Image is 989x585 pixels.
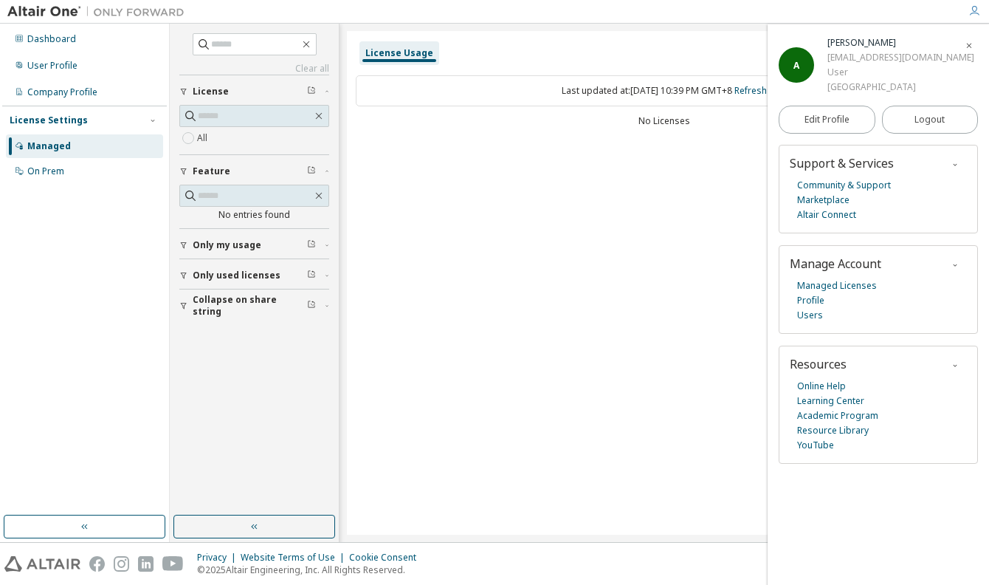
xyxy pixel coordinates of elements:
div: No entries found [179,209,329,221]
img: youtube.svg [162,556,184,572]
a: Edit Profile [779,106,875,134]
span: Clear filter [307,86,316,97]
button: Feature [179,155,329,188]
a: Profile [797,293,824,308]
div: Last updated at: [DATE] 10:39 PM GMT+8 [356,75,973,106]
span: Clear filter [307,239,316,251]
span: License [193,86,229,97]
img: linkedin.svg [138,556,154,572]
span: Logout [914,112,945,127]
img: facebook.svg [89,556,105,572]
div: User [827,65,974,80]
img: instagram.svg [114,556,129,572]
a: Online Help [797,379,846,394]
div: On Prem [27,165,64,177]
span: Feature [193,165,230,177]
div: Company Profile [27,86,97,98]
span: Collapse on share string [193,294,307,318]
span: Resources [790,356,847,372]
p: © 2025 Altair Engineering, Inc. All Rights Reserved. [197,564,425,576]
div: Privacy [197,552,241,564]
div: [GEOGRAPHIC_DATA] [827,80,974,95]
div: License Settings [10,114,88,126]
span: Only used licenses [193,270,280,281]
span: Manage Account [790,256,881,272]
span: Edit Profile [804,114,850,126]
div: Managed [27,140,71,152]
span: Clear filter [307,270,316,281]
span: Clear filter [307,300,316,312]
a: Managed Licenses [797,278,877,293]
img: altair_logo.svg [4,556,80,572]
div: License Usage [365,47,433,59]
div: Website Terms of Use [241,552,349,564]
div: No Licenses [356,115,973,127]
button: Only used licenses [179,259,329,292]
div: Cookie Consent [349,552,425,564]
div: [EMAIL_ADDRESS][DOMAIN_NAME] [827,50,974,65]
a: Community & Support [797,178,891,193]
a: Resource Library [797,423,869,438]
div: Dashboard [27,33,76,45]
a: Users [797,308,823,323]
img: Altair One [7,4,192,19]
div: Aliff Zolkifeli [827,35,974,50]
button: Collapse on share string [179,290,329,322]
button: Only my usage [179,229,329,261]
a: Refresh [734,84,767,97]
span: Only my usage [193,239,261,251]
a: Altair Connect [797,208,856,222]
a: Clear all [179,63,329,75]
div: User Profile [27,60,77,72]
a: Learning Center [797,394,864,408]
span: Support & Services [790,155,894,171]
a: Marketplace [797,193,850,208]
label: All [197,129,210,147]
a: YouTube [797,438,834,453]
button: Logout [882,106,979,134]
button: License [179,75,329,108]
span: Clear filter [307,165,316,177]
a: Academic Program [797,408,878,423]
span: A [793,59,799,72]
